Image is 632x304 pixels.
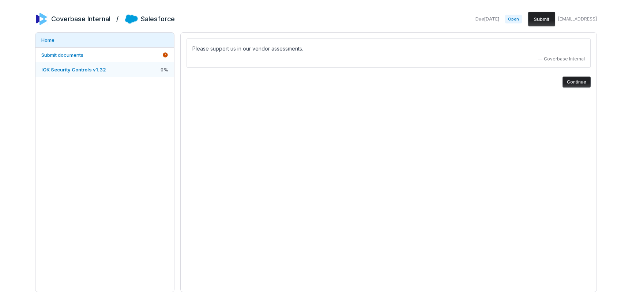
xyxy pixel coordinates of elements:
[505,15,522,23] span: Open
[51,14,110,24] h2: Coverbase Internal
[35,33,174,47] a: Home
[35,62,174,77] a: IOK Security Controls v1.320%
[475,16,499,22] span: Due [DATE]
[116,12,119,23] h2: /
[558,16,597,22] span: [EMAIL_ADDRESS]
[563,77,591,88] button: Continue
[544,56,585,62] span: Coverbase Internal
[161,66,168,73] span: 0 %
[41,52,83,58] span: Submit documents
[192,44,585,53] p: Please support us in our vendor assessments.
[528,12,555,26] button: Submit
[141,14,175,24] h2: Salesforce
[41,67,106,73] span: IOK Security Controls v1.32
[538,56,542,62] span: —
[35,48,174,62] a: Submit documents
